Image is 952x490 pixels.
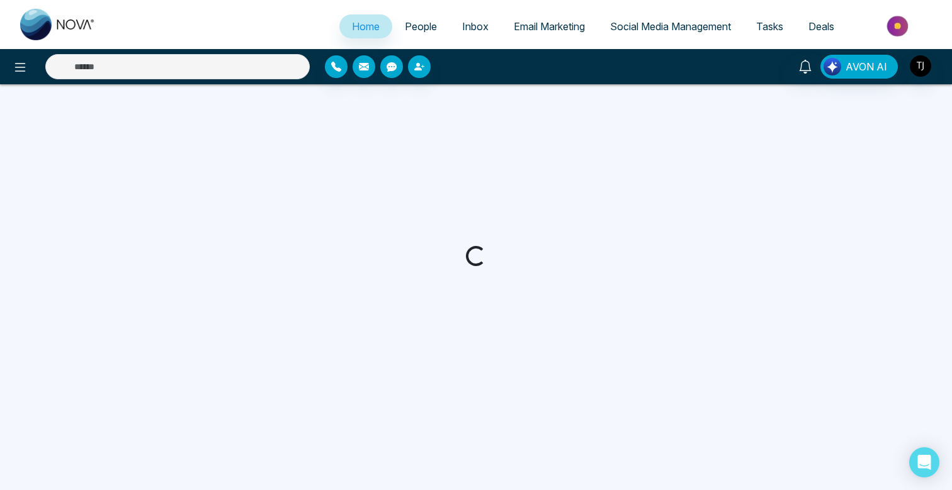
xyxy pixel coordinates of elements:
[853,12,944,40] img: Market-place.gif
[20,9,96,40] img: Nova CRM Logo
[514,20,585,33] span: Email Marketing
[462,20,489,33] span: Inbox
[392,14,450,38] a: People
[744,14,796,38] a: Tasks
[352,20,380,33] span: Home
[824,58,841,75] img: Lead Flow
[450,14,501,38] a: Inbox
[820,55,898,79] button: AVON AI
[910,55,931,77] img: User Avatar
[756,20,783,33] span: Tasks
[339,14,392,38] a: Home
[501,14,598,38] a: Email Marketing
[598,14,744,38] a: Social Media Management
[808,20,834,33] span: Deals
[909,447,939,477] div: Open Intercom Messenger
[610,20,731,33] span: Social Media Management
[405,20,437,33] span: People
[796,14,847,38] a: Deals
[846,59,887,74] span: AVON AI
